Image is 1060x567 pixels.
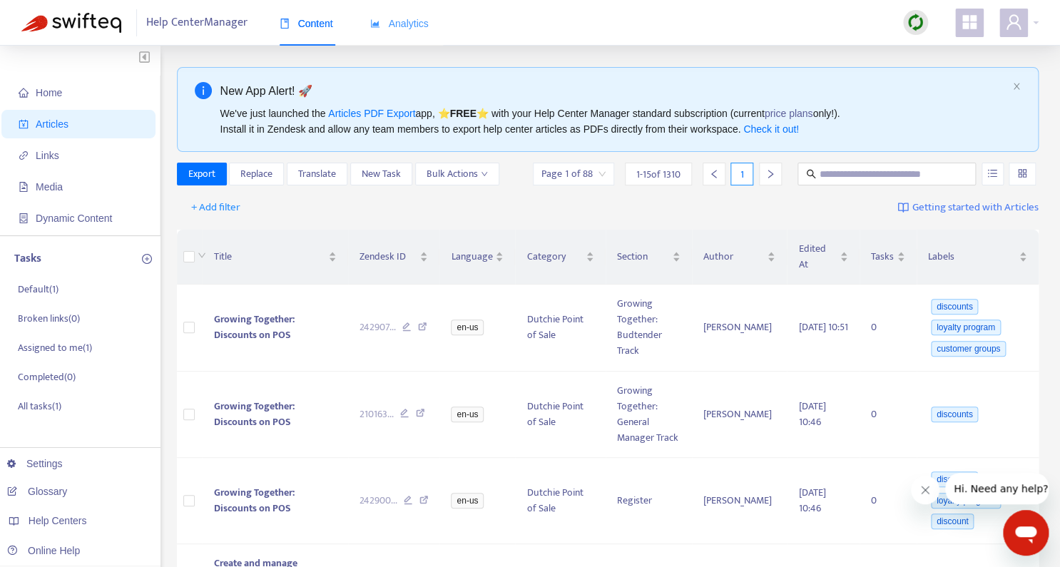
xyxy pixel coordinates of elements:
[7,545,80,556] a: Online Help
[177,163,227,185] button: Export
[692,285,787,372] td: [PERSON_NAME]
[931,407,979,422] span: discounts
[19,119,29,129] span: account-book
[18,399,61,414] p: All tasks ( 1 )
[961,14,978,31] span: appstore
[945,473,1049,504] iframe: Message from company
[146,9,248,36] span: Help Center Manager
[220,82,1007,100] div: New App Alert! 🚀
[415,163,499,185] button: Bulk Actionsdown
[451,249,492,265] span: Language
[18,311,80,326] p: Broken links ( 0 )
[931,320,1001,335] span: loyalty program
[912,200,1039,216] span: Getting started with Articles
[860,372,917,458] td: 0
[911,476,939,504] iframe: Close message
[348,230,440,285] th: Zendesk ID
[526,249,582,265] span: Category
[229,163,284,185] button: Replace
[928,249,1016,265] span: Labels
[21,13,121,33] img: Swifteq
[370,18,429,29] span: Analytics
[240,166,272,182] span: Replace
[871,249,894,265] span: Tasks
[1005,14,1022,31] span: user
[362,166,401,182] span: New Task
[360,493,397,509] span: 242900 ...
[439,230,515,285] th: Language
[188,166,215,182] span: Export
[7,458,63,469] a: Settings
[280,18,333,29] span: Content
[360,320,396,335] span: 242907 ...
[18,340,92,355] p: Assigned to me ( 1 )
[931,341,1006,357] span: customer groups
[798,241,837,272] span: Edited At
[451,407,484,422] span: en-us
[765,169,775,179] span: right
[36,118,68,130] span: Articles
[36,213,112,224] span: Dynamic Content
[202,230,347,285] th: Title
[606,372,692,458] td: Growing Together: General Manager Track
[692,372,787,458] td: [PERSON_NAME]
[191,199,240,216] span: + Add filter
[897,196,1039,219] a: Getting started with Articles
[36,87,62,98] span: Home
[360,407,394,422] span: 210163 ...
[213,311,294,343] span: Growing Together: Discounts on POS
[213,484,294,516] span: Growing Together: Discounts on POS
[195,82,212,99] span: info-circle
[636,167,681,182] span: 1 - 15 of 1310
[451,320,484,335] span: en-us
[860,458,917,545] td: 0
[142,254,152,264] span: plus-circle
[743,123,799,135] a: Check it out!
[481,170,488,178] span: down
[449,108,476,119] b: FREE
[917,230,1039,285] th: Labels
[7,486,67,497] a: Glossary
[18,369,76,384] p: Completed ( 0 )
[798,398,825,430] span: [DATE] 10:46
[220,106,1007,137] div: We've just launched the app, ⭐ ⭐️ with your Help Center Manager standard subscription (current on...
[287,163,347,185] button: Translate
[350,163,412,185] button: New Task
[515,372,605,458] td: Dutchie Point of Sale
[617,249,669,265] span: Section
[860,285,917,372] td: 0
[515,285,605,372] td: Dutchie Point of Sale
[515,230,605,285] th: Category
[798,484,825,516] span: [DATE] 10:46
[451,493,484,509] span: en-us
[1012,82,1021,91] button: close
[198,251,206,260] span: down
[360,249,417,265] span: Zendesk ID
[703,249,764,265] span: Author
[606,285,692,372] td: Growing Together: Budtender Track
[298,166,336,182] span: Translate
[1003,510,1049,556] iframe: Button to launch messaging window
[515,458,605,545] td: Dutchie Point of Sale
[798,319,847,335] span: [DATE] 10:51
[18,282,58,297] p: Default ( 1 )
[931,514,974,529] span: discount
[29,515,87,526] span: Help Centers
[180,196,251,219] button: + Add filter
[606,458,692,545] td: Register
[806,169,816,179] span: search
[19,182,29,192] span: file-image
[765,108,813,119] a: price plans
[280,19,290,29] span: book
[606,230,692,285] th: Section
[709,169,719,179] span: left
[931,471,979,487] span: discounts
[213,249,325,265] span: Title
[787,230,860,285] th: Edited At
[19,88,29,98] span: home
[36,181,63,193] span: Media
[692,458,787,545] td: [PERSON_NAME]
[730,163,753,185] div: 1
